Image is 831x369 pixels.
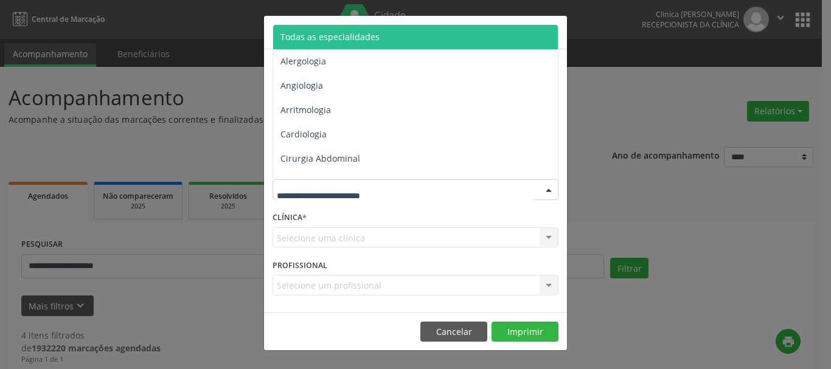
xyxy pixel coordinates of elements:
button: Imprimir [492,322,558,342]
label: PROFISSIONAL [273,256,327,275]
span: Arritmologia [280,104,331,116]
span: Cardiologia [280,128,327,140]
label: CLÍNICA [273,209,307,227]
button: Close [543,16,567,46]
span: Cirurgia Abdominal [280,153,360,164]
span: Alergologia [280,55,326,67]
span: Angiologia [280,80,323,91]
h5: Relatório de agendamentos [273,24,412,40]
span: Todas as especialidades [280,31,380,43]
button: Cancelar [420,322,487,342]
span: Cirurgia Bariatrica [280,177,355,188]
